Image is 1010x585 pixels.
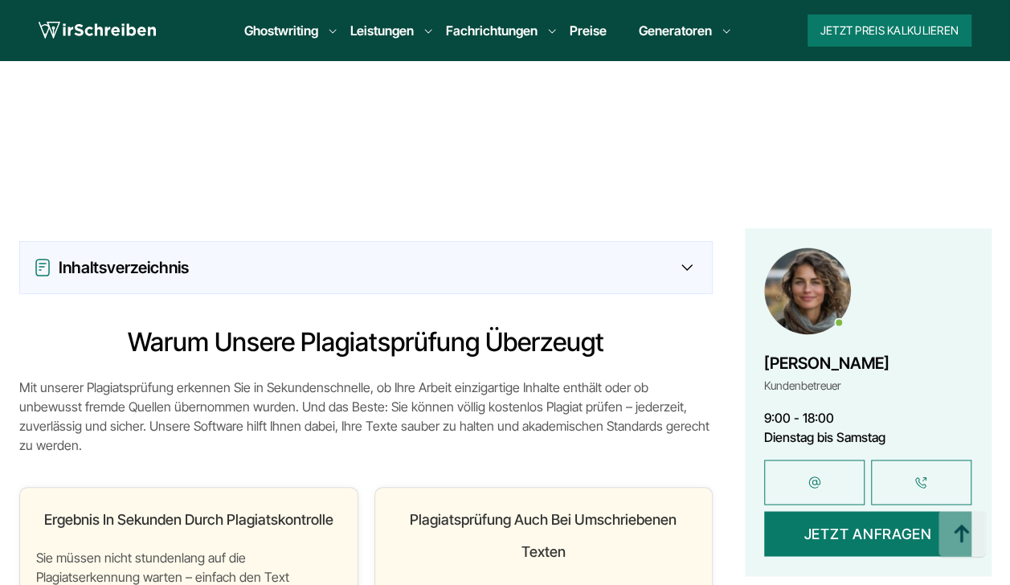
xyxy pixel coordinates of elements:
a: Leistungen [350,21,414,40]
h2: Warum unsere Plagiatsprüfung überzeugt [19,326,713,358]
img: logo wirschreiben [39,18,156,43]
h3: Ergebnis in Sekunden durch Plagiatskontrolle [36,504,341,536]
a: Fachrichtungen [446,21,538,40]
div: 9:00 - 18:00 [764,408,971,427]
button: Jetzt Preis kalkulieren [808,14,971,47]
a: Preise [570,22,607,39]
a: Ghostwriting [244,21,318,40]
button: Jetzt anfragen [764,511,971,556]
p: Mit unserer Plagiatsprüfung erkennen Sie in Sekundenschnelle, ob Ihre Arbeit einzigartige Inhalte... [19,378,713,455]
div: [PERSON_NAME] [764,350,889,376]
a: Generatoren [639,21,712,40]
img: Maria Kaufman [764,247,851,334]
h3: Plagiatsprüfung auch bei umschriebenen Texten [391,504,697,568]
div: Kundenbetreuer [764,376,889,395]
img: button top [938,510,986,558]
div: Dienstag bis Samstag [764,427,971,447]
div: Inhaltsverzeichnis [33,255,699,280]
